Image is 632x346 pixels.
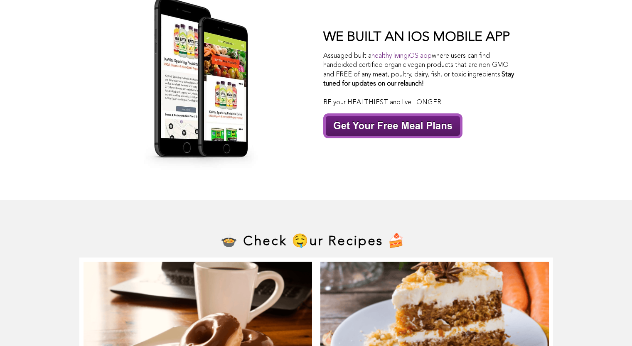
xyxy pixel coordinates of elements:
div: WE BUILT AN IOS MOBILE APP [323,29,519,45]
span: BE your HEALTHIEST and live LONGER. [323,99,443,106]
h2: 🍲 Check 🤤ur Recipes 🍰 [221,233,406,249]
a: iOS app [408,53,432,59]
img: Get Your Free Meal Plans [323,113,462,138]
iframe: Chat Widget [590,306,632,346]
a: healthy living [371,53,408,59]
span: Assuaged built a [323,53,408,59]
